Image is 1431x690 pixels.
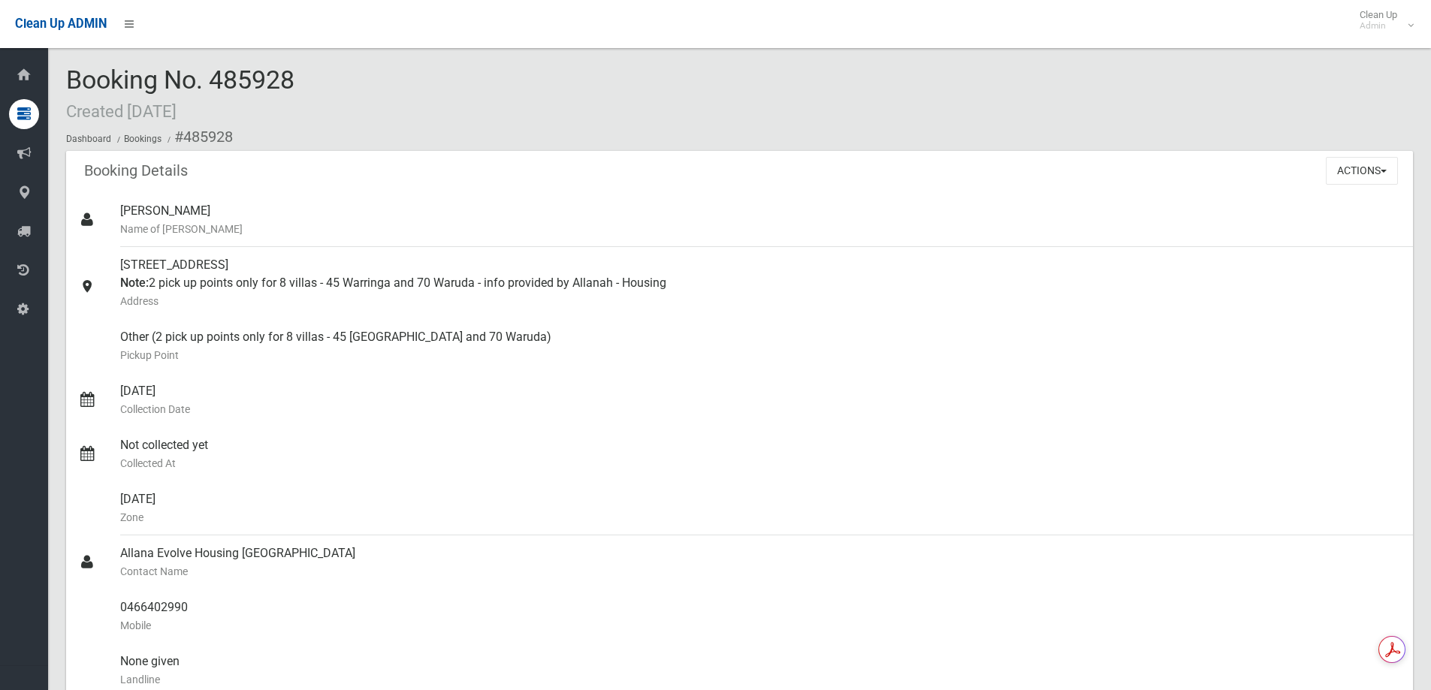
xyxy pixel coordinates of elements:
small: Collection Date [120,400,1401,418]
span: Booking No. 485928 [66,65,294,123]
small: Pickup Point [120,346,1401,364]
a: Bookings [124,134,162,144]
small: Landline [120,670,1401,688]
div: Not collected yet [120,427,1401,481]
small: Contact Name [120,562,1401,580]
div: [DATE] [120,481,1401,535]
small: Zone [120,508,1401,526]
div: [STREET_ADDRESS] 2 pick up points only for 8 villas - 45 Warringa and 70 Waruda - info provided b... [120,247,1401,319]
div: [DATE] [120,373,1401,427]
small: Address [120,292,1401,310]
strong: Note: [120,276,149,290]
header: Booking Details [66,156,206,185]
li: #485928 [164,123,233,151]
small: Admin [1360,20,1397,32]
small: Mobile [120,616,1401,634]
div: [PERSON_NAME] [120,193,1401,247]
div: Allana Evolve Housing [GEOGRAPHIC_DATA] [120,535,1401,589]
small: Name of [PERSON_NAME] [120,220,1401,238]
span: Clean Up [1352,9,1412,32]
span: Clean Up ADMIN [15,17,107,31]
a: Dashboard [66,134,111,144]
div: 0466402990 [120,589,1401,643]
div: Other (2 pick up points only for 8 villas - 45 [GEOGRAPHIC_DATA] and 70 Waruda) [120,319,1401,373]
button: Actions [1326,157,1398,185]
small: Collected At [120,454,1401,472]
small: Created [DATE] [66,101,177,121]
